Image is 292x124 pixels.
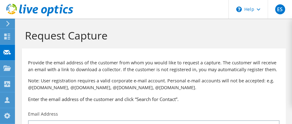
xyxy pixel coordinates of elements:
p: Note: User registration requires a valid corporate e-mail account. Personal e-mail accounts will ... [28,77,280,91]
h1: Request Capture [25,29,280,42]
label: Email Address [28,111,58,117]
span: ES [275,4,285,14]
p: Provide the email address of the customer from whom you would like to request a capture. The cust... [28,59,280,73]
h3: Enter the email address of the customer and click “Search for Contact”. [28,96,280,103]
svg: \n [236,7,242,12]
